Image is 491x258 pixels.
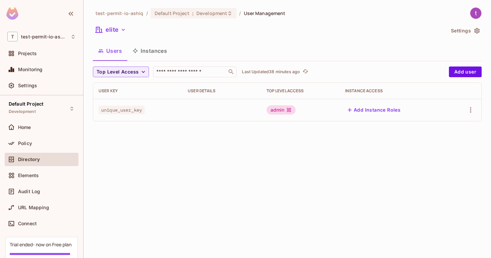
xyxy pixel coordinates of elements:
[196,10,227,16] span: Development
[18,205,49,210] span: URL Mapping
[303,69,308,75] span: refresh
[97,68,139,76] span: Top Level Access
[7,32,18,41] span: T
[239,10,241,16] li: /
[18,157,40,162] span: Directory
[345,88,443,94] div: Instance Access
[99,88,177,94] div: User Key
[6,7,18,20] img: SReyMgAAAABJRU5ErkJggg==
[267,105,296,115] div: admin
[9,101,43,107] span: Default Project
[96,10,144,16] span: the active workspace
[93,42,127,59] button: Users
[146,10,148,16] li: /
[267,88,334,94] div: Top Level Access
[301,68,309,76] button: refresh
[155,10,189,16] span: Default Project
[470,8,481,19] img: teccas ekart
[18,221,37,226] span: Connect
[448,25,482,36] button: Settings
[99,106,145,114] span: unique_user_key
[449,67,482,77] button: Add user
[127,42,172,59] button: Instances
[242,69,300,75] p: Last Updated 38 minutes ago
[244,10,286,16] span: User Management
[93,24,129,35] button: elite
[21,34,67,39] span: Workspace: test-permit-io-ashiq
[18,51,37,56] span: Projects
[9,109,36,114] span: Development
[192,11,194,16] span: :
[345,105,403,115] button: Add Instance Roles
[18,173,39,178] span: Elements
[300,68,309,76] span: Click to refresh data
[18,141,32,146] span: Policy
[188,88,256,94] div: User Details
[18,67,43,72] span: Monitoring
[10,241,71,248] div: Trial ended- now on Free plan
[18,189,40,194] span: Audit Log
[18,125,31,130] span: Home
[18,83,37,88] span: Settings
[93,67,149,77] button: Top Level Access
